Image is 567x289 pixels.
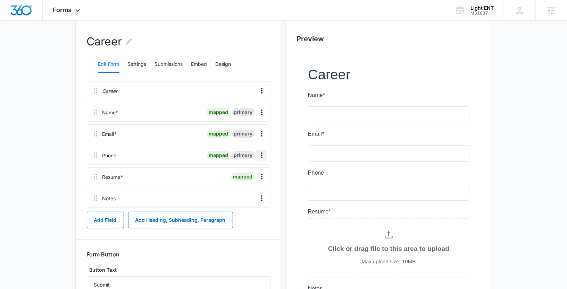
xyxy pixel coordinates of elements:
div: Email [102,130,117,138]
label: Button Text [87,266,270,274]
button: Design [216,56,231,73]
button: Embed [191,56,207,73]
h2: Career [87,33,133,50]
button: Overflow Menu [256,171,267,182]
button: Overflow Menu [256,85,267,96]
button: Edit Form Name [125,33,133,50]
div: mapped [231,173,255,181]
div: Notes [102,195,116,202]
button: Overflow Menu [256,150,267,161]
button: Edit Form [98,56,119,73]
div: primary [232,130,255,138]
button: Add Field [87,212,124,228]
button: Submissions [155,56,183,73]
div: mapped [207,151,231,159]
span: Forms [53,6,72,14]
button: Add Heading, Subheading, Paragraph [128,212,233,228]
div: account id [470,11,494,16]
div: mapped [207,130,231,138]
p: Career [102,87,118,95]
div: mapped [207,108,231,116]
div: Name [102,109,119,116]
div: Resume [102,173,124,181]
span: Submit [5,261,22,266]
div: primary [232,108,255,116]
h3: Form Button [87,251,120,258]
button: Overflow Menu [256,128,267,139]
button: Settings [128,56,147,73]
iframe: reCAPTCHA [137,253,226,274]
button: Overflow Menu [256,107,267,118]
h2: Preview [297,34,481,44]
div: account name [470,5,494,11]
button: Overflow Menu [256,193,267,204]
div: primary [232,151,255,159]
div: Phone [102,152,117,159]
